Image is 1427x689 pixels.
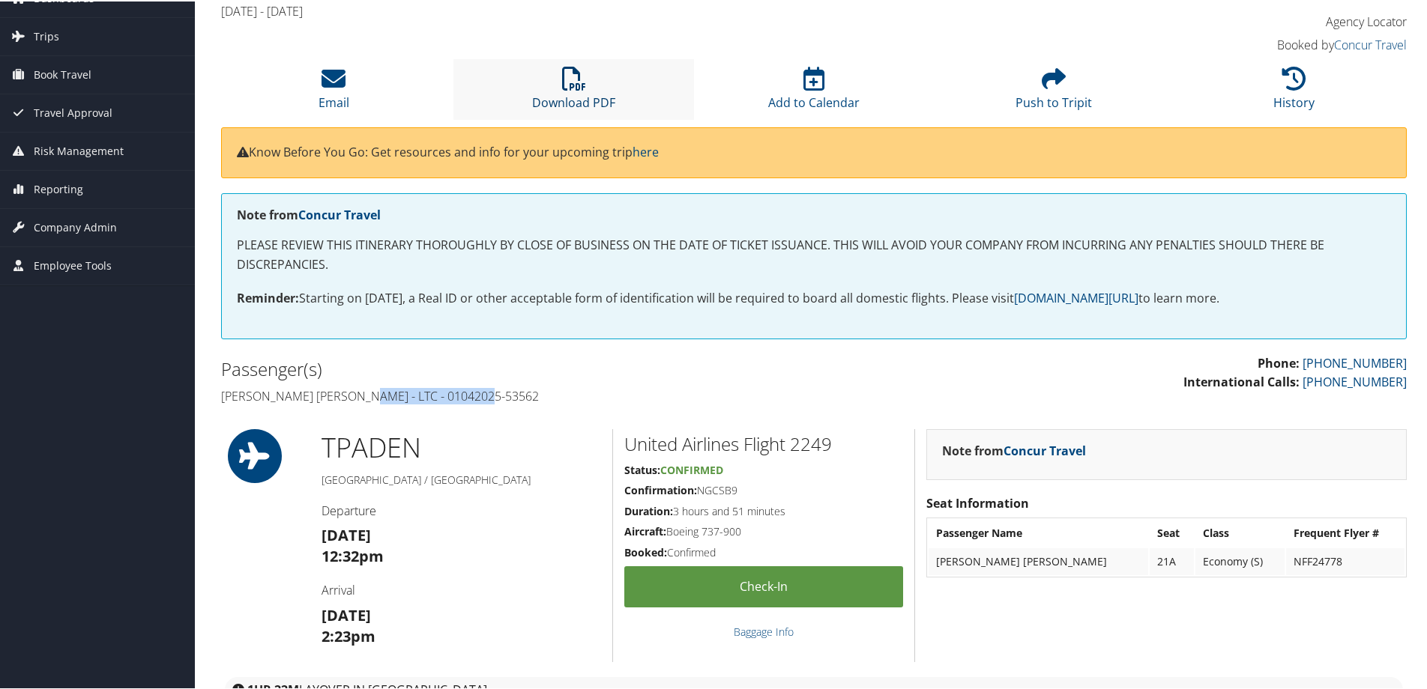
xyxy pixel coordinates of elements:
span: Book Travel [34,55,91,92]
strong: Booked: [624,544,667,558]
strong: Phone: [1258,353,1300,370]
strong: 12:32pm [322,544,384,565]
strong: Note from [942,441,1086,458]
h5: Boeing 737-900 [624,523,903,538]
strong: International Calls: [1183,372,1300,389]
p: Know Before You Go: Get resources and info for your upcoming trip [237,142,1391,161]
span: Risk Management [34,131,124,169]
strong: Aircraft: [624,523,666,537]
strong: Reminder: [237,288,299,305]
strong: Duration: [624,503,673,517]
strong: 2:23pm [322,625,375,645]
p: PLEASE REVIEW THIS ITINERARY THOROUGHLY BY CLOSE OF BUSINESS ON THE DATE OF TICKET ISSUANCE. THIS... [237,234,1391,273]
td: 21A [1150,547,1194,574]
h4: Arrival [322,580,601,597]
td: NFF24778 [1286,547,1405,574]
h4: Agency Locator [1127,12,1407,28]
strong: Confirmation: [624,482,697,496]
a: Baggage Info [734,623,794,637]
a: Concur Travel [1004,441,1086,458]
a: Check-in [624,565,903,606]
th: Passenger Name [929,518,1148,545]
h2: United Airlines Flight 2249 [624,430,903,455]
a: Concur Travel [298,205,381,222]
a: Push to Tripit [1016,73,1092,109]
a: Download PDF [532,73,615,109]
strong: [DATE] [322,604,371,624]
h2: Passenger(s) [221,355,803,380]
strong: Note from [237,205,381,222]
a: [PHONE_NUMBER] [1303,353,1407,370]
a: History [1273,73,1315,109]
td: Economy (S) [1195,547,1284,574]
a: [DOMAIN_NAME][URL] [1014,288,1138,305]
a: Concur Travel [1334,35,1407,52]
span: Confirmed [660,461,723,476]
a: here [633,142,659,159]
h4: [DATE] - [DATE] [221,1,1105,18]
h5: 3 hours and 51 minutes [624,503,903,517]
th: Seat [1150,518,1194,545]
span: Trips [34,16,59,54]
span: Company Admin [34,207,117,245]
span: Reporting [34,169,83,207]
span: Employee Tools [34,246,112,283]
h5: [GEOGRAPHIC_DATA] / [GEOGRAPHIC_DATA] [322,471,601,486]
strong: Status: [624,461,660,476]
h4: Booked by [1127,35,1407,52]
h4: [PERSON_NAME] [PERSON_NAME] - LTC - 01042025-53562 [221,386,803,403]
h5: NGCSB9 [624,482,903,497]
a: Email [319,73,349,109]
h4: Departure [322,501,601,517]
th: Class [1195,518,1284,545]
span: Travel Approval [34,93,112,130]
h1: TPA DEN [322,428,601,465]
h5: Confirmed [624,544,903,559]
p: Starting on [DATE], a Real ID or other acceptable form of identification will be required to boar... [237,288,1391,307]
td: [PERSON_NAME] [PERSON_NAME] [929,547,1148,574]
a: Add to Calendar [768,73,860,109]
th: Frequent Flyer # [1286,518,1405,545]
a: [PHONE_NUMBER] [1303,372,1407,389]
strong: [DATE] [322,523,371,544]
strong: Seat Information [926,494,1029,510]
